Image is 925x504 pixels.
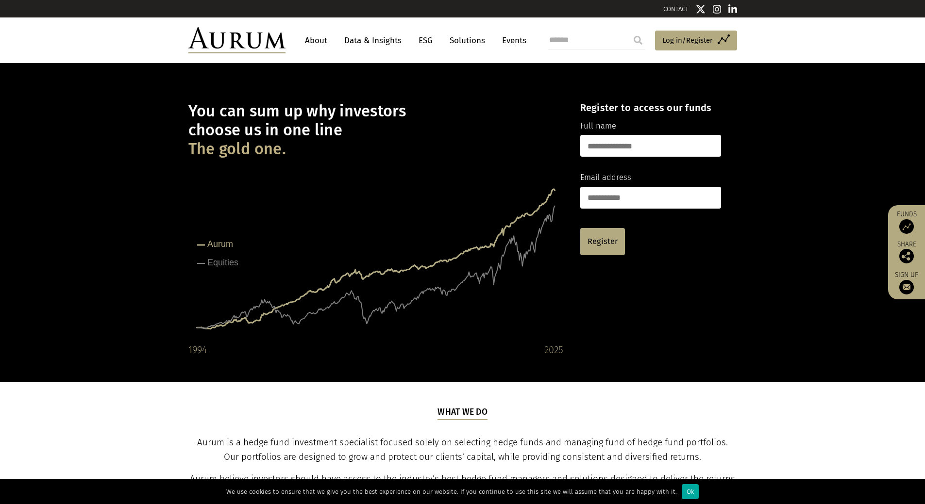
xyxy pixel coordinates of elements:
a: Sign up [893,271,920,294]
span: The gold one. [188,140,286,159]
div: 1994 [188,342,207,358]
input: Submit [628,31,648,50]
div: Ok [682,484,699,499]
img: Access Funds [899,219,914,234]
a: Solutions [445,32,490,49]
img: Twitter icon [696,4,706,14]
a: CONTACT [663,5,689,13]
tspan: Aurum [207,239,233,249]
a: About [300,32,332,49]
img: Share this post [899,249,914,263]
img: Sign up to our newsletter [899,280,914,294]
h5: What we do [437,406,488,420]
a: ESG [414,32,437,49]
a: Events [497,32,526,49]
div: Share [893,241,920,263]
a: Data & Insights [339,32,406,49]
img: Linkedin icon [728,4,737,14]
h1: You can sum up why investors choose us in one line [188,102,563,159]
img: Aurum [188,27,286,53]
a: Funds [893,210,920,234]
tspan: Equities [207,258,238,267]
img: Instagram icon [713,4,722,14]
a: Log in/Register [655,31,737,51]
a: Register [580,228,625,255]
span: Aurum is a hedge fund investment specialist focused solely on selecting hedge funds and managing ... [197,437,728,462]
label: Full name [580,120,616,132]
div: 2025 [544,342,563,358]
label: Email address [580,171,631,184]
span: Log in/Register [662,34,713,46]
h4: Register to access our funds [580,102,721,114]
